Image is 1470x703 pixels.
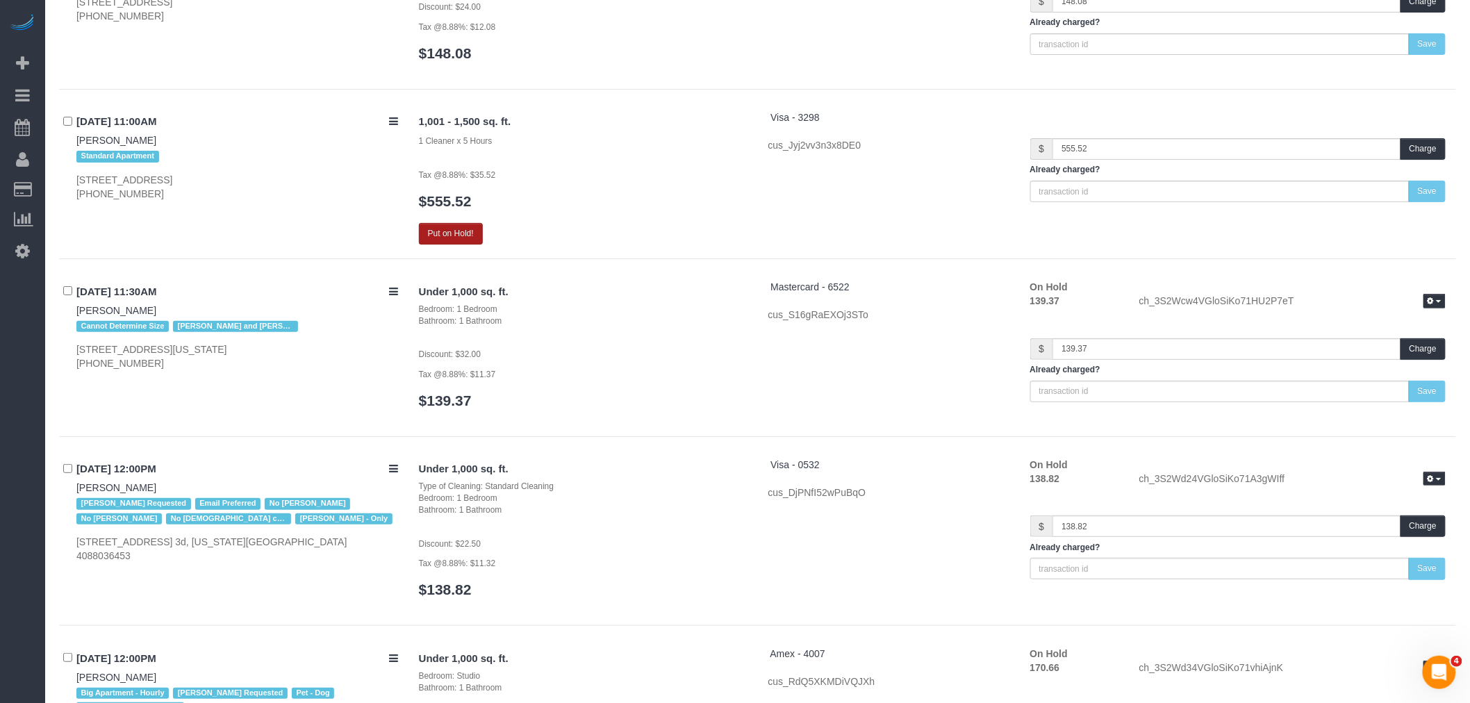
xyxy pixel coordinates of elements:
[166,513,291,524] span: No [DEMOGRAPHIC_DATA] cleaners
[76,495,398,528] div: Tags
[76,188,164,199] hm-ph: [PHONE_NUMBER]
[295,513,393,524] span: [PERSON_NAME] - Only
[1030,338,1053,360] span: $
[770,281,850,292] a: Mastercard - 6522
[1030,165,1446,174] h5: Already charged?
[768,308,1009,322] div: cus_S16gRaEXOj3STo
[419,223,483,245] button: Put on Hold!
[419,116,748,128] h4: 1,001 - 1,500 sq. ft.
[76,463,398,475] h4: [DATE] 12:00PM
[76,173,398,201] div: [STREET_ADDRESS]
[768,138,1009,152] div: cus_Jyj2vv3n3x8DE0
[265,498,350,509] span: No [PERSON_NAME]
[76,147,398,165] div: Tags
[1030,365,1446,374] h5: Already charged?
[76,653,398,665] h4: [DATE] 12:00PM
[768,675,1009,688] div: cus_RdQ5XKMDiVQJXh
[419,581,472,597] a: $138.82
[1030,138,1053,160] span: $
[419,304,748,315] div: Bedroom: 1 Bedroom
[419,193,472,209] a: $555.52
[419,463,748,475] h4: Under 1,000 sq. ft.
[76,321,169,332] span: Cannot Determine Size
[1030,381,1410,402] input: transaction id
[1030,281,1068,292] strong: On Hold
[1030,473,1060,484] strong: 138.82
[419,682,748,694] div: Bathroom: 1 Bathroom
[419,493,748,504] div: Bedroom: 1 Bedroom
[76,135,156,146] a: [PERSON_NAME]
[1030,33,1410,55] input: transaction id
[1030,18,1446,27] h5: Already charged?
[1030,181,1410,202] input: transaction id
[1129,294,1456,311] div: ch_3S2Wcw4VGloSiKo71HU2P7eT
[76,305,156,316] a: [PERSON_NAME]
[1030,295,1060,306] strong: 139.37
[76,482,156,493] a: [PERSON_NAME]
[1451,656,1462,667] span: 4
[76,317,398,336] div: Tags
[76,286,398,298] h4: [DATE] 11:30AM
[1401,515,1446,537] button: Charge
[770,112,820,123] a: Visa - 3298
[76,10,164,22] hm-ph: [PHONE_NUMBER]
[76,151,159,162] span: Standard Apartment
[1129,472,1456,488] div: ch_3S2Wd24VGloSiKo71A3gWIff
[1401,338,1446,360] button: Charge
[419,45,472,61] a: $148.08
[1401,138,1446,160] button: Charge
[419,2,481,12] small: Discount: $24.00
[419,22,496,32] small: Tax @8.88%: $12.08
[419,315,748,327] div: Bathroom: 1 Bathroom
[1030,558,1410,579] input: transaction id
[1129,661,1456,677] div: ch_3S2Wd34VGloSiKo71vhiAjnK
[76,688,169,699] span: Big Apartment - Hourly
[173,688,288,699] span: [PERSON_NAME] Requested
[1030,648,1068,659] strong: On Hold
[770,459,820,470] a: Visa - 0532
[195,498,261,509] span: Email Preferred
[419,136,493,146] small: 1 Cleaner x 5 Hours
[770,648,825,659] a: Amex - 4007
[419,170,496,180] small: Tax @8.88%: $35.52
[768,486,1009,499] div: cus_DjPNfI52wPuBqO
[419,653,748,665] h4: Under 1,000 sq. ft.
[419,392,472,408] a: $139.37
[1030,459,1068,470] strong: On Hold
[76,535,398,563] div: [STREET_ADDRESS] 3d, [US_STATE][GEOGRAPHIC_DATA]
[419,559,496,568] small: Tax @8.88%: $11.32
[1030,662,1060,673] strong: 170.66
[419,670,748,682] div: Bedroom: Studio
[76,116,398,128] h4: [DATE] 11:00AM
[76,672,156,683] a: [PERSON_NAME]
[76,342,398,370] div: [STREET_ADDRESS][US_STATE]
[1423,656,1456,689] iframe: Intercom live chat
[76,513,162,524] span: No [PERSON_NAME]
[173,321,298,332] span: [PERSON_NAME] and [PERSON_NAME] preferred
[76,498,191,509] span: [PERSON_NAME] Requested
[419,349,481,359] small: Discount: $32.00
[76,358,164,369] hm-ph: [PHONE_NUMBER]
[76,550,131,561] hm-ph: 4088036453
[292,688,334,699] span: Pet - Dog
[1030,515,1053,537] span: $
[419,504,748,516] div: Bathroom: 1 Bathroom
[419,481,748,493] div: Type of Cleaning: Standard Cleaning
[1030,543,1446,552] h5: Already charged?
[419,370,496,379] small: Tax @8.88%: $11.37
[419,286,748,298] h4: Under 1,000 sq. ft.
[8,14,36,33] img: Automaid Logo
[419,539,481,549] small: Discount: $22.50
